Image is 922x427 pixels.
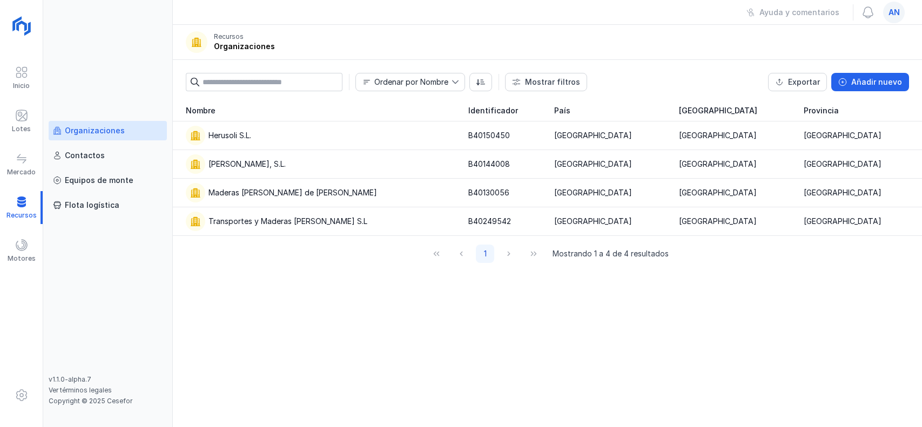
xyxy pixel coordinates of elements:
[804,216,881,227] div: [GEOGRAPHIC_DATA]
[468,159,510,170] div: B40144008
[679,105,757,116] span: [GEOGRAPHIC_DATA]
[356,73,452,91] span: Nombre
[65,125,125,136] div: Organizaciones
[468,187,509,198] div: B40130056
[525,77,580,87] div: Mostrar filtros
[553,248,669,259] span: Mostrando 1 a 4 de 4 resultados
[804,105,839,116] span: Provincia
[804,159,881,170] div: [GEOGRAPHIC_DATA]
[208,216,367,227] div: Transportes y Maderas [PERSON_NAME] S.L
[889,7,900,18] span: an
[679,130,757,141] div: [GEOGRAPHIC_DATA]
[208,159,286,170] div: [PERSON_NAME], S.L.
[554,130,632,141] div: [GEOGRAPHIC_DATA]
[851,77,902,87] div: Añadir nuevo
[208,130,251,141] div: Herusoli S.L.
[505,73,587,91] button: Mostrar filtros
[49,397,167,405] div: Copyright © 2025 Cesefor
[768,73,827,91] button: Exportar
[679,187,757,198] div: [GEOGRAPHIC_DATA]
[8,12,35,39] img: logoRight.svg
[554,187,632,198] div: [GEOGRAPHIC_DATA]
[214,32,244,41] div: Recursos
[468,130,510,141] div: B40150450
[208,187,377,198] div: Maderas [PERSON_NAME] de [PERSON_NAME]
[214,41,275,52] div: Organizaciones
[8,254,36,263] div: Motores
[804,187,881,198] div: [GEOGRAPHIC_DATA]
[554,159,632,170] div: [GEOGRAPHIC_DATA]
[739,3,846,22] button: Ayuda y comentarios
[49,375,167,384] div: v1.1.0-alpha.7
[476,245,494,263] button: Page 1
[49,195,167,215] a: Flota logística
[12,125,31,133] div: Lotes
[468,216,511,227] div: B40249542
[65,150,105,161] div: Contactos
[49,386,112,394] a: Ver términos legales
[49,121,167,140] a: Organizaciones
[679,159,757,170] div: [GEOGRAPHIC_DATA]
[554,216,632,227] div: [GEOGRAPHIC_DATA]
[554,105,570,116] span: País
[804,130,881,141] div: [GEOGRAPHIC_DATA]
[831,73,909,91] button: Añadir nuevo
[186,105,216,116] span: Nombre
[788,77,820,87] div: Exportar
[679,216,757,227] div: [GEOGRAPHIC_DATA]
[374,78,448,86] div: Ordenar por Nombre
[759,7,839,18] div: Ayuda y comentarios
[7,168,36,177] div: Mercado
[49,146,167,165] a: Contactos
[49,171,167,190] a: Equipos de monte
[65,200,119,211] div: Flota logística
[13,82,30,90] div: Inicio
[468,105,518,116] span: Identificador
[65,175,133,186] div: Equipos de monte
